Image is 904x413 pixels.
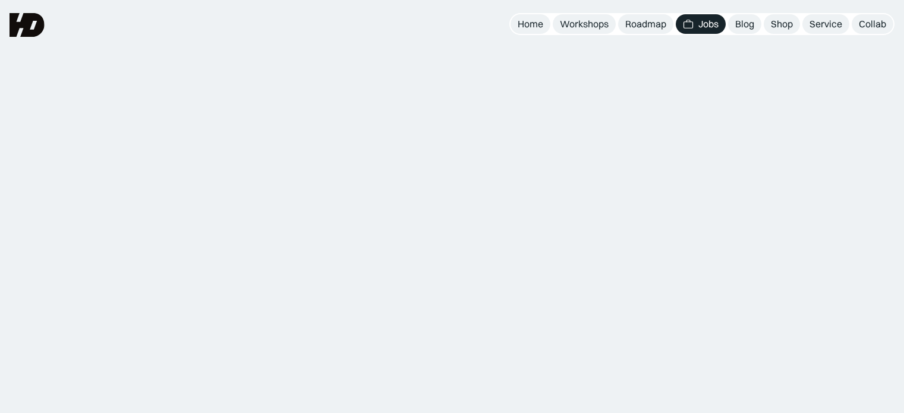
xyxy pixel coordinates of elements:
a: Collab [852,14,893,34]
a: Blog [728,14,761,34]
div: Shop [771,18,793,30]
a: Home [511,14,550,34]
div: Roadmap [625,18,666,30]
a: Shop [764,14,800,34]
div: Home [518,18,543,30]
a: Service [802,14,849,34]
div: Collab [859,18,886,30]
div: Service [809,18,842,30]
div: Jobs [698,18,719,30]
a: Roadmap [618,14,673,34]
div: Workshops [560,18,609,30]
a: Jobs [676,14,726,34]
div: Blog [735,18,754,30]
a: Workshops [553,14,616,34]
